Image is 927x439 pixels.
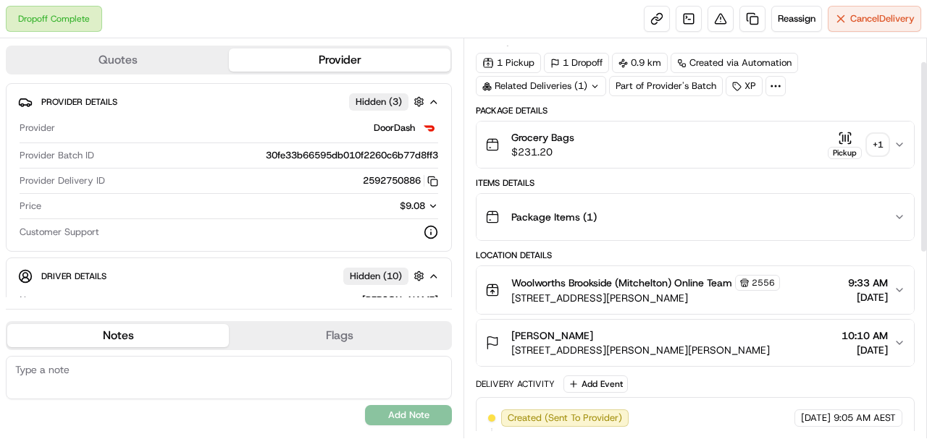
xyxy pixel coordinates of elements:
a: Created via Automation [671,53,798,73]
span: 2556 [752,277,775,289]
span: Hidden ( 10 ) [350,270,402,283]
button: [PERSON_NAME][STREET_ADDRESS][PERSON_NAME][PERSON_NAME]10:10 AM[DATE] [477,320,914,366]
div: Pickup [828,147,862,159]
span: $231.20 [511,145,574,159]
div: 0.9 km [612,53,668,73]
div: XP [726,76,763,96]
span: DoorDash [374,122,415,135]
span: Provider [20,122,55,135]
span: [PERSON_NAME] [511,328,593,343]
span: 9:33 AM [848,276,888,290]
div: Location Details [476,250,915,261]
div: [PERSON_NAME] [51,294,438,307]
span: Grocery Bags [511,130,574,145]
div: Related Deliveries (1) [476,76,606,96]
button: Hidden (3) [349,93,428,111]
button: Pickup+1 [828,131,888,159]
span: Provider Delivery ID [20,174,105,187]
button: Woolworths Brookside (Mitchelton) Online Team2556[STREET_ADDRESS][PERSON_NAME]9:33 AM[DATE] [477,266,914,314]
span: Cancel Delivery [850,12,915,25]
img: doordash_logo_v2.png [421,119,438,137]
button: Package Items (1) [477,194,914,240]
span: Price [20,200,41,213]
button: Provider DetailsHidden (3) [18,90,440,114]
span: Name [20,294,45,307]
span: $9.08 [400,200,425,212]
button: Flags [229,324,450,347]
span: [STREET_ADDRESS][PERSON_NAME][PERSON_NAME] [511,343,770,357]
span: Provider Batch ID [20,149,94,162]
div: Delivery Activity [476,378,555,390]
span: Created (Sent To Provider) [508,412,622,425]
button: Driver DetailsHidden (10) [18,264,440,288]
span: Driver Details [41,270,106,282]
span: 9:05 AM AEST [834,412,896,425]
span: Customer Support [20,226,99,239]
span: 10:10 AM [842,328,888,343]
div: + 1 [868,135,888,155]
button: Grocery Bags$231.20Pickup+1 [477,122,914,168]
div: Items Details [476,177,915,189]
button: Pickup [828,131,862,159]
button: Quotes [7,48,229,72]
span: Woolworths Brookside (Mitchelton) Online Team [511,276,732,290]
span: [DATE] [848,290,888,304]
button: Provider [229,48,450,72]
span: Reassign [778,12,815,25]
span: [DATE] [842,343,888,357]
button: Hidden (10) [343,267,428,285]
span: [STREET_ADDRESS][PERSON_NAME] [511,291,780,305]
button: $9.08 [311,200,438,213]
span: Provider Details [41,96,117,108]
div: 1 Pickup [476,53,541,73]
div: 1 Dropoff [544,53,609,73]
span: Package Items ( 1 ) [511,210,597,224]
div: Package Details [476,105,915,116]
span: [DATE] [801,412,831,425]
span: Hidden ( 3 ) [356,95,402,108]
button: 2592750886 [363,174,438,187]
button: Notes [7,324,229,347]
button: CancelDelivery [828,6,921,32]
button: Reassign [771,6,822,32]
span: 30fe33b66595db010f2260c6b77d8ff3 [266,149,438,162]
button: Add Event [563,375,628,393]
